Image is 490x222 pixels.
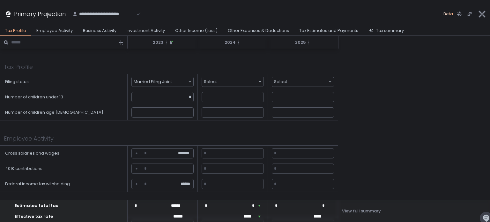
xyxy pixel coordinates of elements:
div: Employee Activity [36,28,73,34]
div: Tax Profile [5,28,26,34]
div: Filing status [5,79,29,85]
div: Number of children under 13 [5,94,63,100]
div: Investment Activity [127,28,165,34]
span: Effective tax rate [15,214,53,219]
div: View full summary [342,208,381,214]
span: 2024 [225,40,236,45]
div: Business Activity [83,28,116,34]
div: Other Expenses & Deductions [228,28,289,34]
div: Select [272,77,334,87]
div: Tax Estimates and Payments [299,28,358,34]
span: .Beta [441,11,453,17]
h1: Tax Profile [4,63,33,71]
div: 401K contributions [5,166,42,172]
span: 2023 [153,40,163,45]
h1: Primary Projection [14,10,66,18]
span: 2025 [295,40,306,45]
div: Married Filing Joint [131,77,194,87]
button: View full summary [342,206,381,216]
h1: Employee Activity [4,134,54,143]
span: Estimated total tax [15,203,58,209]
div: Tax summary [376,28,404,34]
div: Number of children age [DEMOGRAPHIC_DATA] [5,110,103,115]
div: Other Income (Loss) [175,28,218,34]
div: Federal income tax withholding [5,181,70,187]
div: Gross salaries and wages [5,150,59,156]
div: Select [202,77,264,87]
